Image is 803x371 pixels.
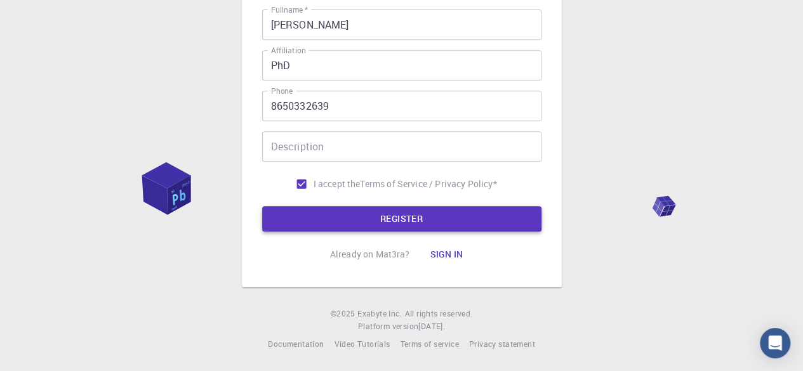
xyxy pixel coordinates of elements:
p: Terms of Service / Privacy Policy * [360,178,496,190]
label: Fullname [271,4,308,15]
button: REGISTER [262,206,541,231]
span: Privacy statement [469,339,535,349]
a: Documentation [268,338,324,351]
span: Platform version [358,320,418,333]
span: © 2025 [331,308,357,320]
span: Terms of service [400,339,458,349]
p: Already on Mat3ra? [330,248,410,261]
a: Terms of Service / Privacy Policy* [360,178,496,190]
label: Affiliation [271,45,305,56]
a: Privacy statement [469,338,535,351]
a: Video Tutorials [334,338,390,351]
span: I accept the [314,178,361,190]
span: [DATE] . [418,321,445,331]
label: Phone [271,86,293,96]
span: All rights reserved. [404,308,472,320]
a: Terms of service [400,338,458,351]
div: Open Intercom Messenger [760,328,790,358]
a: Exabyte Inc. [357,308,402,320]
a: [DATE]. [418,320,445,333]
span: Documentation [268,339,324,349]
span: Video Tutorials [334,339,390,349]
button: Sign in [420,242,473,267]
span: Exabyte Inc. [357,308,402,318]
